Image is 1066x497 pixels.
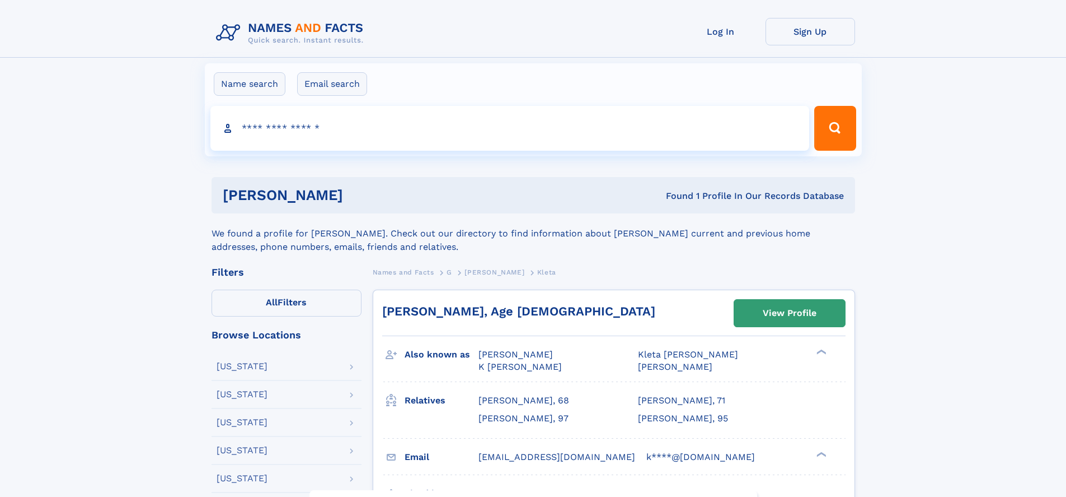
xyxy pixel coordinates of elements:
label: Filters [212,290,361,317]
span: [PERSON_NAME] [478,349,553,360]
span: All [266,297,278,308]
a: Sign Up [766,18,855,45]
span: [EMAIL_ADDRESS][DOMAIN_NAME] [478,452,635,462]
a: Log In [676,18,766,45]
div: Browse Locations [212,330,361,340]
h3: Email [405,448,478,467]
a: [PERSON_NAME], 68 [478,394,569,407]
div: Found 1 Profile In Our Records Database [504,190,844,202]
button: Search Button [814,106,856,151]
span: G [447,268,452,276]
span: [PERSON_NAME] [638,361,712,372]
label: Name search [214,72,285,96]
span: Kleta [PERSON_NAME] [638,349,738,360]
a: [PERSON_NAME], 71 [638,394,725,407]
div: [US_STATE] [217,474,267,483]
div: [US_STATE] [217,446,267,455]
div: Filters [212,267,361,277]
a: [PERSON_NAME], Age [DEMOGRAPHIC_DATA] [382,304,655,318]
a: View Profile [734,300,845,327]
div: We found a profile for [PERSON_NAME]. Check out our directory to find information about [PERSON_N... [212,213,855,254]
span: [PERSON_NAME] [464,268,524,276]
label: Email search [297,72,367,96]
div: [US_STATE] [217,362,267,371]
div: ❯ [814,349,827,356]
h3: Also known as [405,345,478,364]
a: [PERSON_NAME], 97 [478,412,569,425]
a: [PERSON_NAME], 95 [638,412,728,425]
span: Kleta [537,268,556,276]
h3: Relatives [405,391,478,410]
span: K [PERSON_NAME] [478,361,562,372]
img: Logo Names and Facts [212,18,373,48]
a: [PERSON_NAME] [464,265,524,279]
a: G [447,265,452,279]
a: Names and Facts [373,265,434,279]
div: [US_STATE] [217,418,267,427]
div: View Profile [763,300,816,326]
input: search input [210,106,810,151]
div: ❯ [814,450,827,458]
h1: [PERSON_NAME] [223,188,505,202]
div: [US_STATE] [217,390,267,399]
